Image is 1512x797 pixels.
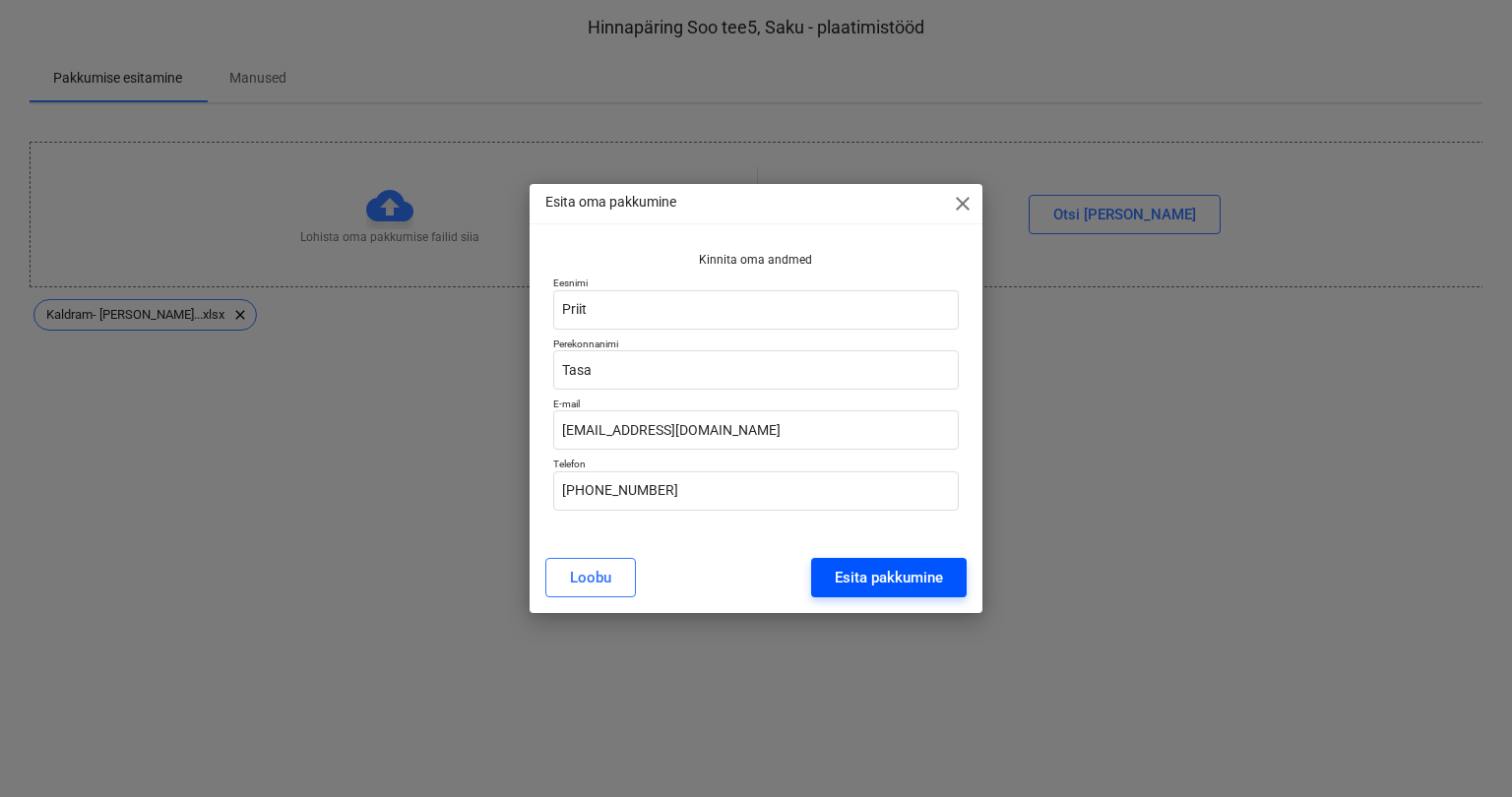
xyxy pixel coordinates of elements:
[545,192,676,213] p: Esita oma pakkumine
[553,398,960,410] p: E-mail
[951,192,975,215] span: close
[553,252,960,269] p: Kinnita oma andmed
[835,565,943,590] div: Esita pakkumine
[553,276,960,289] p: Eesnimi
[545,558,636,597] button: Loobu
[553,337,960,350] p: Perekonnanimi
[570,565,611,590] div: Loobu
[811,558,967,597] button: Esita pakkumine
[553,458,960,470] p: Telefon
